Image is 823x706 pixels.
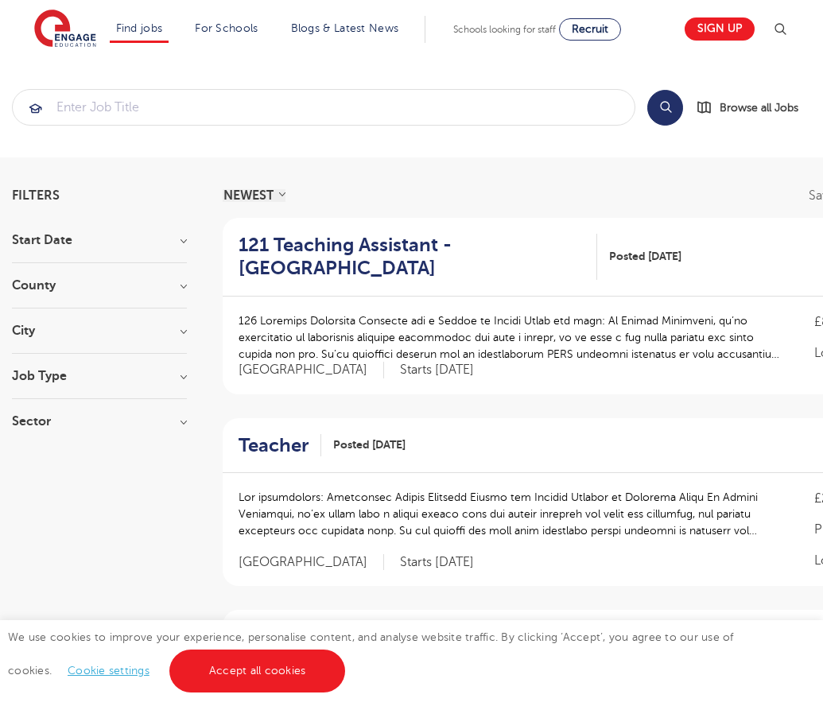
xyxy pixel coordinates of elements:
h3: Start Date [12,234,187,246]
p: Lor ipsumdolors: Ametconsec Adipis Elitsedd Eiusmo tem Incidid Utlabor et Dolorema Aliqu En Admin... [239,489,782,539]
h2: Teacher [239,434,309,457]
a: Teacher [239,434,321,457]
a: 121 Teaching Assistant - [GEOGRAPHIC_DATA] [239,234,597,280]
p: 126 Loremips Dolorsita Consecte adi e Seddoe te Incidi Utlab etd magn: Al Enimad Minimveni, qu’no... [239,312,782,363]
a: Find jobs [116,22,163,34]
a: Sign up [685,17,755,41]
a: Blogs & Latest News [291,22,399,34]
span: We use cookies to improve your experience, personalise content, and analyse website traffic. By c... [8,631,734,677]
a: Browse all Jobs [696,99,811,117]
a: Recruit [559,18,621,41]
input: Submit [13,90,635,125]
h3: City [12,324,187,337]
span: Filters [12,189,60,202]
span: [GEOGRAPHIC_DATA] [239,554,384,571]
div: Submit [12,89,635,126]
span: Browse all Jobs [720,99,798,117]
button: Search [647,90,683,126]
h3: Sector [12,415,187,428]
h3: Job Type [12,370,187,382]
p: Starts [DATE] [400,362,474,378]
span: [GEOGRAPHIC_DATA] [239,362,384,378]
a: Cookie settings [68,665,149,677]
span: Posted [DATE] [333,436,406,453]
span: Posted [DATE] [609,248,681,265]
h2: 121 Teaching Assistant - [GEOGRAPHIC_DATA] [239,234,584,280]
span: Schools looking for staff [453,24,556,35]
h3: County [12,279,187,292]
a: Accept all cookies [169,650,346,692]
span: Recruit [572,23,608,35]
a: For Schools [195,22,258,34]
p: Starts [DATE] [400,554,474,571]
img: Engage Education [34,10,96,49]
